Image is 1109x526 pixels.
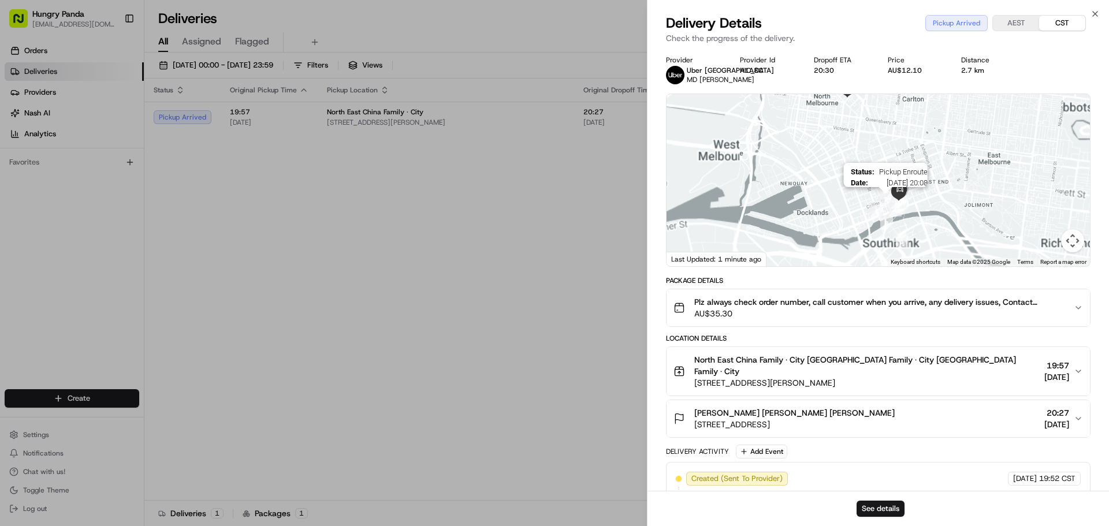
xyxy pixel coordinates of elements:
span: [PERSON_NAME] [36,210,94,219]
span: Delivery Details [666,14,762,32]
p: Welcome 👋 [12,46,210,65]
div: 10 [894,195,907,208]
button: Plz always check order number, call customer when you arrive, any delivery issues, Contact WhatsA... [667,289,1090,326]
div: 9 [896,199,909,212]
p: Check the progress of the delivery. [666,32,1091,44]
span: Knowledge Base [23,258,88,270]
div: Location Details [666,334,1091,343]
div: 20:30 [814,66,869,75]
button: [PERSON_NAME] [PERSON_NAME] [PERSON_NAME][STREET_ADDRESS]20:27[DATE] [667,400,1090,437]
span: [DATE] [1044,371,1069,383]
button: Keyboard shortcuts [891,258,940,266]
div: Package Details [666,276,1091,285]
a: Powered byPylon [81,286,140,295]
div: Provider Id [740,55,795,65]
div: 📗 [12,259,21,268]
button: See details [857,501,905,517]
span: API Documentation [109,258,185,270]
img: Asif Zaman Khan [12,199,30,218]
div: 2.7 km [961,66,1017,75]
span: Created (Sent To Provider) [691,473,783,484]
span: 20:27 [1044,407,1069,419]
span: • [96,210,100,219]
button: North East China Family · City [GEOGRAPHIC_DATA] Family · City [GEOGRAPHIC_DATA] Family · City[ST... [667,347,1090,396]
span: Pickup Enroute [879,167,927,176]
span: Plz always check order number, call customer when you arrive, any delivery issues, Contact WhatsA... [694,296,1065,308]
img: 1736555255976-a54dd68f-1ca7-489b-9aae-adbdc363a1c4 [23,211,32,220]
a: Terms [1017,259,1033,265]
div: 2 [894,229,906,242]
img: 1727276513143-84d647e1-66c0-4f92-a045-3c9f9f5dfd92 [24,110,45,131]
div: Provider [666,55,721,65]
div: Distance [961,55,1017,65]
img: Google [669,251,708,266]
div: Last Updated: 1 minute ago [667,252,766,266]
span: [STREET_ADDRESS] [694,419,895,430]
button: Start new chat [196,114,210,128]
span: 19:57 [1044,360,1069,371]
div: AU$12.10 [888,66,943,75]
input: Clear [30,74,191,87]
span: [PERSON_NAME] [PERSON_NAME] [PERSON_NAME] [694,407,895,419]
div: Dropoff ETA [814,55,869,65]
span: Date : [850,178,868,187]
span: MD [PERSON_NAME] [687,75,754,84]
div: 1 [896,236,909,248]
span: Pylon [115,286,140,295]
span: North East China Family · City [GEOGRAPHIC_DATA] Family · City [GEOGRAPHIC_DATA] Family · City [694,354,1040,377]
span: [DATE] 20:08 [872,178,927,187]
a: 📗Knowledge Base [7,253,93,274]
div: 4 [889,204,902,217]
img: Nash [12,12,35,35]
div: 💻 [98,259,107,268]
span: [DATE] [1044,419,1069,430]
span: 8月7日 [102,210,125,219]
span: • [38,179,42,188]
div: Price [888,55,943,65]
a: Open this area in Google Maps (opens a new window) [669,251,708,266]
button: See all [179,148,210,162]
button: Map camera controls [1061,229,1084,252]
span: 8月15日 [44,179,72,188]
span: Status : [850,167,874,176]
div: 6 [870,205,883,218]
button: CST [1039,16,1085,31]
div: 3 [880,217,893,230]
img: uber-new-logo.jpeg [666,66,684,84]
div: Start new chat [52,110,189,122]
a: Report a map error [1040,259,1086,265]
button: AEST [993,16,1039,31]
span: 19:52 CST [1039,473,1075,484]
img: 1736555255976-a54dd68f-1ca7-489b-9aae-adbdc363a1c4 [12,110,32,131]
span: Map data ©2025 Google [947,259,1010,265]
div: 11 [891,196,904,209]
span: AU$35.30 [694,308,1065,319]
div: We're available if you need us! [52,122,159,131]
a: 💻API Documentation [93,253,190,274]
div: Past conversations [12,150,74,159]
span: [DATE] [1013,473,1037,484]
button: A1A8C [740,66,763,75]
span: [STREET_ADDRESS][PERSON_NAME] [694,377,1040,389]
div: Delivery Activity [666,447,729,456]
button: Add Event [736,445,787,458]
div: 7 [879,193,892,206]
span: Uber [GEOGRAPHIC_DATA] [687,66,774,75]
